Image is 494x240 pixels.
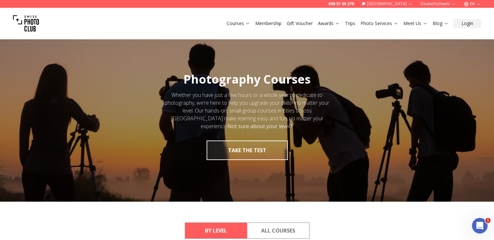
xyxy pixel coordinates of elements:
[253,19,284,28] button: Membership
[318,20,340,27] a: Awards
[361,20,398,27] a: Photo Services
[247,223,309,238] button: All Courses
[224,19,253,28] button: Courses
[485,218,490,223] span: 1
[184,71,310,87] span: Photography Courses
[284,19,315,28] button: Gift Voucher
[472,218,488,233] iframe: Intercom live chat
[159,91,336,130] div: Whether you have just a few hours or a whole year to dedicate to photography, we’re here to help ...
[13,10,39,36] img: Swiss photo club
[430,19,451,28] button: Blog
[433,20,449,27] a: Blog
[185,223,247,238] button: By Level
[342,19,358,28] button: Trips
[454,19,481,28] button: Login
[403,20,427,27] a: Meet Us
[227,20,250,27] a: Courses
[358,19,401,28] button: Photo Services
[185,222,310,239] div: Course filter
[315,19,342,28] button: Awards
[345,20,355,27] a: Trips
[255,20,282,27] a: Membership
[227,123,292,130] strong: Not sure about your level?
[207,140,288,160] button: take the test
[287,20,313,27] a: Gift Voucher
[328,1,354,7] a: 058 51 00 270
[401,19,430,28] button: Meet Us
